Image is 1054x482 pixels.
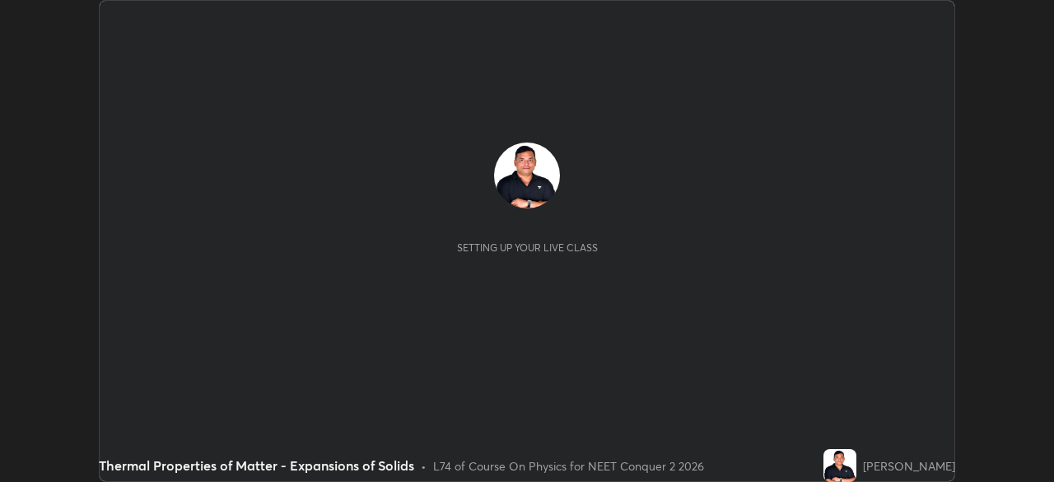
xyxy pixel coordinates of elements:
img: ec8d2956c2874bb4b81a1db82daee692.jpg [823,449,856,482]
div: Thermal Properties of Matter - Expansions of Solids [99,456,414,475]
img: ec8d2956c2874bb4b81a1db82daee692.jpg [494,143,560,208]
div: [PERSON_NAME] [863,457,955,475]
div: • [421,457,427,475]
div: L74 of Course On Physics for NEET Conquer 2 2026 [433,457,704,475]
div: Setting up your live class [457,241,598,254]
